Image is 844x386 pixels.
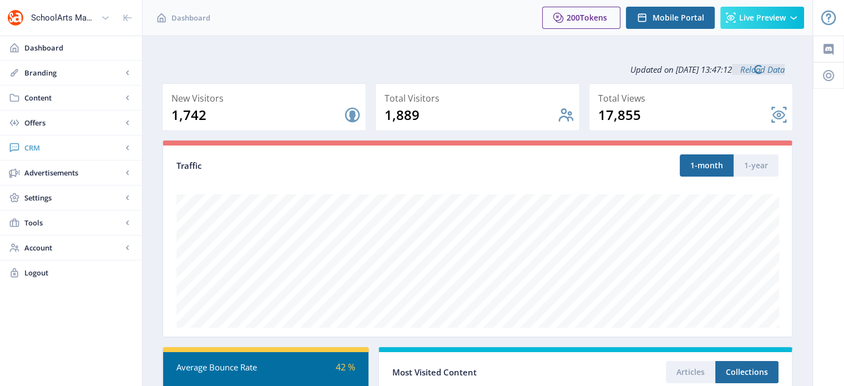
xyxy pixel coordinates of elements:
button: Live Preview [720,7,804,29]
img: properties.app_icon.png [7,9,24,27]
span: Offers [24,117,122,128]
span: Logout [24,267,133,278]
div: New Visitors [171,91,361,106]
span: Tokens [580,12,607,23]
a: Reload Data [732,64,785,75]
span: Branding [24,67,122,78]
div: SchoolArts Magazine [31,6,97,30]
span: Advertisements [24,167,122,178]
div: Total Views [598,91,788,106]
button: 1-month [680,154,734,177]
button: 1-year [734,154,779,177]
button: Mobile Portal [626,7,715,29]
span: Dashboard [171,12,210,23]
div: Updated on [DATE] 13:47:12 [162,56,793,83]
span: Mobile Portal [653,13,704,22]
div: Traffic [176,159,478,172]
span: Settings [24,192,122,203]
div: 1,742 [171,106,343,124]
div: Average Bounce Rate [176,361,266,374]
span: Live Preview [739,13,786,22]
div: Most Visited Content [392,364,585,381]
span: Content [24,92,122,103]
button: Collections [715,361,779,383]
div: Total Visitors [385,91,574,106]
span: Tools [24,217,122,228]
span: 42 % [336,361,355,373]
button: Articles [666,361,715,383]
span: CRM [24,142,122,153]
button: 200Tokens [542,7,620,29]
span: Dashboard [24,42,133,53]
div: 17,855 [598,106,770,124]
div: 1,889 [385,106,557,124]
span: Account [24,242,122,253]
